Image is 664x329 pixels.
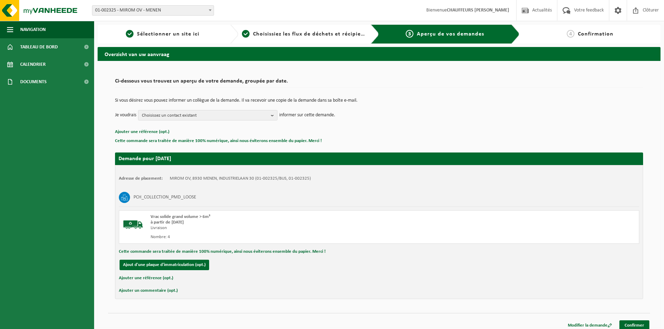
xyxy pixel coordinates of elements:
button: Cette commande sera traitée de manière 100% numérique, ainsi nous éviterons ensemble du papier. M... [119,247,326,256]
span: Confirmation [578,31,613,37]
a: 2Choisissiez les flux de déchets et récipients [242,30,365,38]
h2: Overzicht van uw aanvraag [98,47,661,61]
h2: Ci-dessous vous trouvez un aperçu de votre demande, groupée par date. [115,78,643,88]
span: Calendrier [20,56,46,73]
span: 4 [567,30,574,38]
div: Nombre: 4 [151,234,407,240]
button: Ajouter un commentaire (opt.) [119,286,178,295]
h3: PCH_COLLECTION_PMD_LOOSE [133,192,196,203]
strong: Adresse de placement: [119,176,163,181]
strong: CHAUFFEURS [PERSON_NAME] [447,8,509,13]
span: Sélectionner un site ici [137,31,199,37]
button: Ajout d'une plaque d'immatriculation (opt.) [120,260,209,270]
strong: à partir de [DATE] [151,220,184,225]
span: 2 [242,30,250,38]
button: Choisissez un contact existant [138,110,277,120]
span: 3 [406,30,413,38]
img: BL-SO-LV.png [123,214,144,235]
td: MIROM OV, 8930 MENEN, INDUSTRIELAAN 30 (01-002325/BUS, 01-002325) [170,176,311,181]
button: Ajouter une référence (opt.) [119,274,173,283]
p: informer sur cette demande. [279,110,335,120]
span: Vrac solide grand volume > 6m³ [151,214,210,219]
span: Documents [20,73,47,91]
a: 1Sélectionner un site ici [101,30,224,38]
span: 1 [126,30,133,38]
strong: Demande pour [DATE] [119,156,171,162]
span: Tableau de bord [20,38,58,56]
p: Si vous désirez vous pouvez informer un collègue de la demande. Il va recevoir une copie de la de... [115,98,643,103]
span: Choisissiez les flux de déchets et récipients [253,31,369,37]
p: Je voudrais [115,110,136,120]
div: Livraison [151,225,407,231]
span: Choisissez un contact existant [142,110,268,121]
button: Cette commande sera traitée de manière 100% numérique, ainsi nous éviterons ensemble du papier. M... [115,136,322,146]
span: Aperçu de vos demandes [417,31,484,37]
span: 01-002325 - MIROM OV - MENEN [92,6,214,15]
span: 01-002325 - MIROM OV - MENEN [92,5,214,16]
span: Navigation [20,21,46,38]
button: Ajouter une référence (opt.) [115,127,169,136]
